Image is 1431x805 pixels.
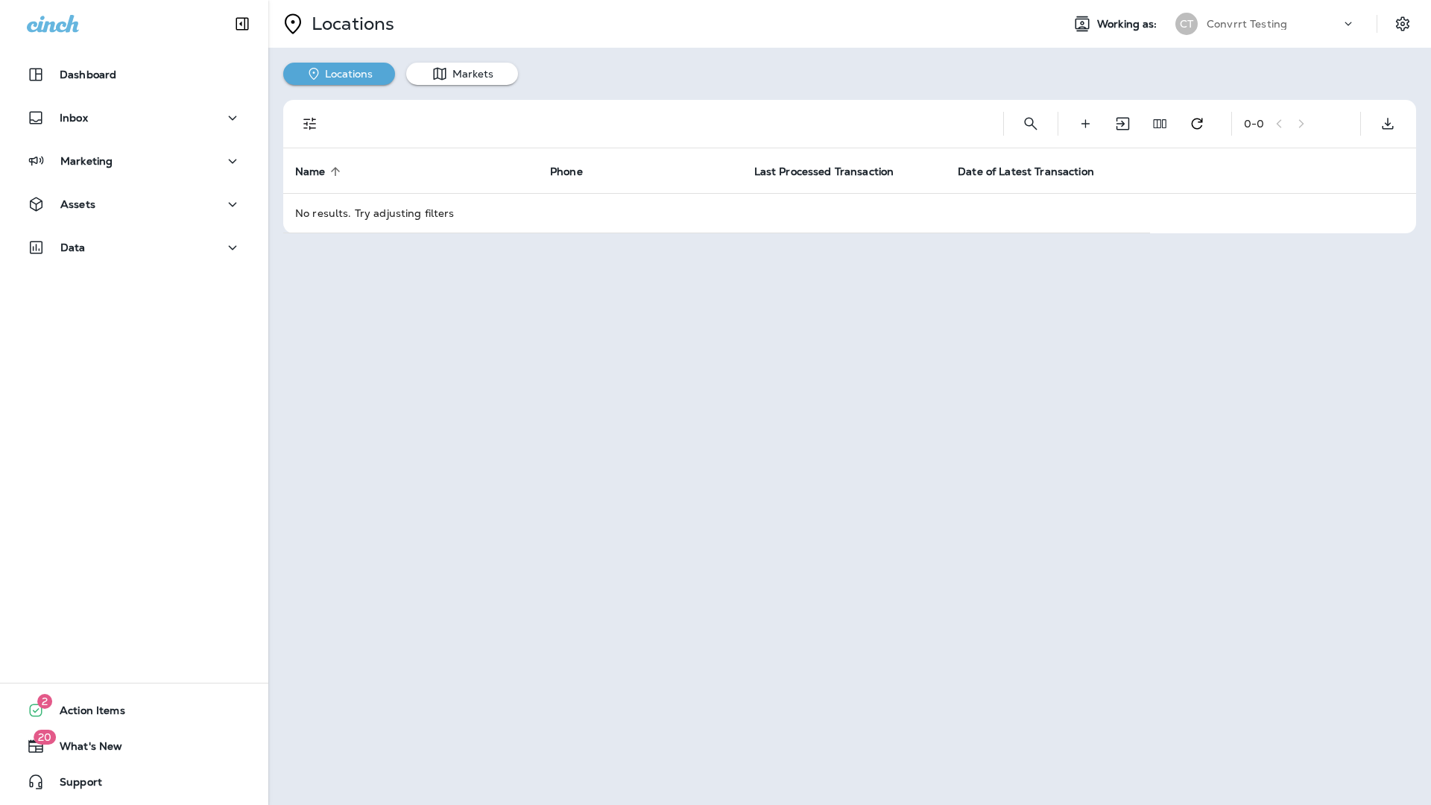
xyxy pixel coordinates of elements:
button: 2Action Items [15,695,253,725]
button: Collapse Sidebar [221,9,263,39]
button: Support [15,767,253,797]
p: Convrrt Testing [1207,18,1287,30]
span: Date of Latest Transaction [958,165,1094,178]
button: Export as CSV [1373,109,1403,139]
td: No results. Try adjusting filters [283,193,1150,233]
button: Import Locations [1108,109,1137,139]
span: What's New [45,740,122,758]
span: Support [45,776,102,794]
span: Phone [550,165,602,178]
span: Last Processed Transaction [754,165,894,178]
button: Marketing [15,146,253,176]
div: 0 - 0 [1244,118,1264,130]
button: Settings [1389,10,1416,37]
button: Data [15,233,253,262]
p: Dashboard [60,69,116,80]
button: 20What's New [15,731,253,761]
button: Filters [295,109,325,139]
button: Dashboard [15,60,253,89]
button: Search Locations [1016,109,1046,139]
p: Locations [306,13,394,35]
p: Data [60,241,86,253]
span: Date of Latest Transaction [958,165,1113,178]
span: Name [295,165,326,178]
button: Locations [283,63,395,85]
div: CT [1175,13,1198,35]
span: Phone [550,165,583,178]
p: Assets [60,198,95,210]
span: Last Processed Transaction [754,165,914,178]
button: Create Location [1070,109,1100,139]
button: Inbox [15,103,253,133]
p: Inbox [60,112,88,124]
span: 20 [34,730,56,745]
span: Working as: [1097,18,1160,31]
span: Name [295,165,345,178]
p: Marketing [60,155,113,167]
button: Markets [406,63,518,85]
span: Action Items [45,704,125,722]
button: Assets [15,189,253,219]
span: Refresh transaction statistics [1182,116,1212,129]
button: Edit Fields [1145,109,1175,139]
span: 2 [37,694,52,709]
